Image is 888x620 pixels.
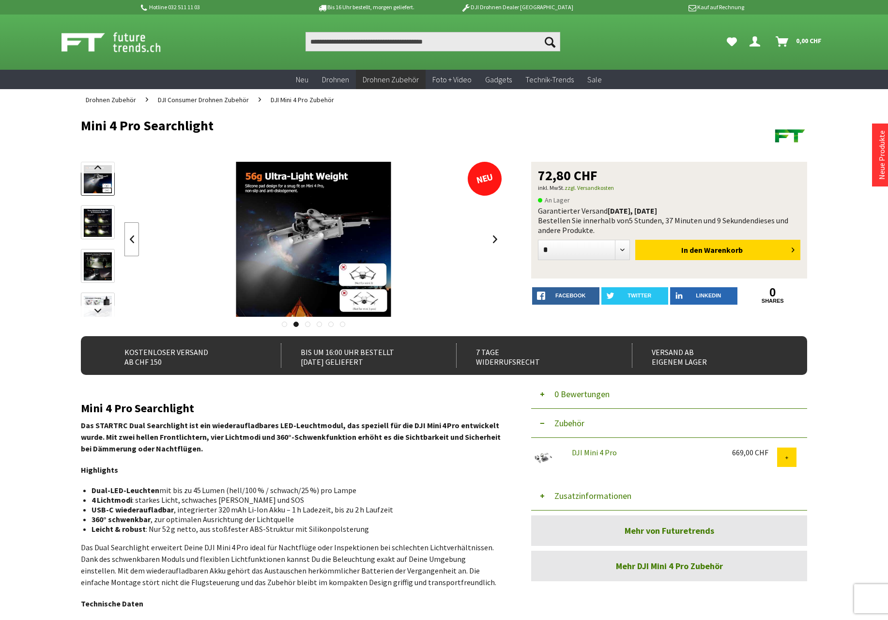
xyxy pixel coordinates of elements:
[86,95,136,104] span: Drohnen Zubehör
[739,298,807,304] a: shares
[538,169,597,182] span: 72,80 CHF
[538,194,570,206] span: An Lager
[92,505,174,514] strong: USB-C wiederaufladbar
[704,245,743,255] span: Warenkorb
[281,343,435,368] div: Bis um 16:00 Uhr bestellt [DATE] geliefert
[92,485,494,495] li: mit bis zu 45 Lumen (hell/100 % / schwach/25 %) pro Lampe
[81,402,502,415] h2: Mini 4 Pro Searchlight
[356,70,426,90] a: Drohnen Zubehör
[681,245,703,255] span: In den
[92,505,494,514] li: , integrierter 320 mAh Li-Ion Akku – 1 h Ladezeit, bis zu 2 h Laufzeit
[478,70,519,90] a: Gadgets
[629,216,754,225] span: 5 Stunden, 37 Minuten und 9 Sekunden
[531,481,807,511] button: Zusatzinformationen
[519,70,581,90] a: Technik-Trends
[158,95,249,104] span: DJI Consumer Drohnen Zubehör
[81,420,501,453] strong: Das STARTRC Dual Searchlight ist ein wiederaufladbares LED-Leuchtmodul, das speziell für die DJI ...
[531,380,807,409] button: 0 Bewertungen
[538,206,800,235] div: Garantierter Versand Bestellen Sie innerhalb von dieses und andere Produkte.
[271,95,334,104] span: DJI Mini 4 Pro Zubehör
[92,514,494,524] li: , zur optimalen Ausrichtung der Lichtquelle
[722,32,742,51] a: Meine Favoriten
[531,551,807,581] a: Mehr DJI Mini 4 Pro Zubehör
[296,75,308,84] span: Neu
[746,32,768,51] a: Dein Konto
[531,515,807,546] a: Mehr von Futuretrends
[772,32,827,51] a: Warenkorb
[81,599,143,608] strong: Technische Daten
[670,287,737,305] a: LinkedIn
[92,524,146,534] strong: Leicht & robust
[635,240,800,260] button: In den Warenkorb
[525,75,574,84] span: Technik-Trends
[593,1,744,13] p: Kauf auf Rechnung
[81,465,118,475] strong: Highlights
[426,70,478,90] a: Foto + Video
[432,75,472,84] span: Foto + Video
[289,70,315,90] a: Neu
[538,182,800,194] p: inkl. MwSt.
[877,130,887,180] a: Neue Produkte
[565,184,614,191] a: zzgl. Versandkosten
[532,287,599,305] a: facebook
[92,485,159,495] strong: Dual-LED-Leuchten
[739,287,807,298] a: 0
[628,293,651,298] span: twitter
[315,70,356,90] a: Drohnen
[92,524,494,534] li: : Nur 52 g netto, aus stoßfester ABS-Struktur mit Silikonpolsterung
[81,118,662,133] h1: Mini 4 Pro Searchlight
[442,1,593,13] p: DJI Drohnen Dealer [GEOGRAPHIC_DATA]
[92,495,494,505] li: : starkes Licht, schwaches [PERSON_NAME] und SOS
[81,542,502,588] p: Das Dual Searchlight erweitert Deine DJI Mini 4 Pro ideal für Nachtflüge oder Inspektionen bei sc...
[92,514,151,524] strong: 360° schwenkbar
[363,75,419,84] span: Drohnen Zubehör
[540,32,560,51] button: Suchen
[139,1,290,13] p: Hotline 032 511 11 03
[696,293,721,298] span: LinkedIn
[92,495,132,505] strong: 4 Lichtmodi
[105,343,260,368] div: Kostenloser Versand ab CHF 150
[632,343,786,368] div: Versand ab eigenem Lager
[601,287,669,305] a: twitter
[773,118,807,152] img: Futuretrends
[456,343,611,368] div: 7 Tage Widerrufsrecht
[581,70,609,90] a: Sale
[608,206,657,216] b: [DATE], [DATE]
[555,293,585,298] span: facebook
[153,89,254,110] a: DJI Consumer Drohnen Zubehör
[81,89,141,110] a: Drohnen Zubehör
[306,32,560,51] input: Produkt, Marke, Kategorie, EAN, Artikelnummer…
[531,448,555,467] img: DJI Mini 4 Pro
[290,1,441,13] p: Bis 16 Uhr bestellt, morgen geliefert.
[61,30,182,54] img: Shop Futuretrends - zur Startseite wechseln
[485,75,512,84] span: Gadgets
[732,448,777,457] div: 669,00 CHF
[266,89,339,110] a: DJI Mini 4 Pro Zubehör
[796,33,822,48] span: 0,00 CHF
[587,75,602,84] span: Sale
[531,409,807,438] button: Zubehör
[322,75,349,84] span: Drohnen
[572,448,617,457] a: DJI Mini 4 Pro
